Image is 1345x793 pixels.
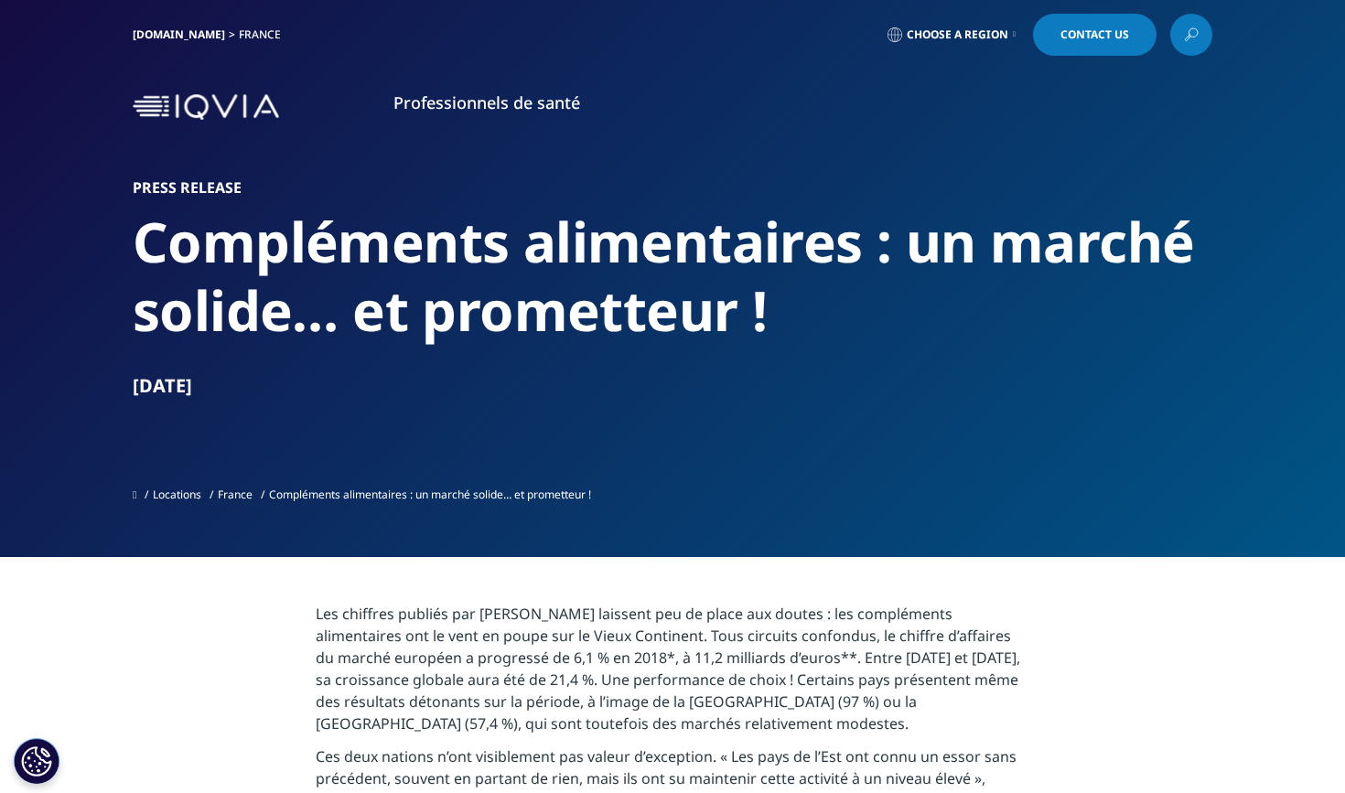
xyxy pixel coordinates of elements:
nav: Primary [286,64,1212,150]
div: [DATE] [133,373,1212,399]
h1: Press Release [133,178,1212,197]
span: Compléments alimentaires : un marché solide… et prometteur ! [269,487,591,502]
p: Les chiffres publiés par [PERSON_NAME] laissent peu de place aux doutes : les compléments aliment... [316,603,1030,745]
a: France [218,487,253,502]
div: France [239,27,288,42]
button: Paramètres des cookies [14,738,59,784]
span: Contact Us [1060,29,1129,40]
a: [DOMAIN_NAME] [133,27,225,42]
a: Locations [153,487,201,502]
span: Choose a Region [907,27,1008,42]
h2: Compléments alimentaires : un marché solide… et prometteur ! [133,208,1212,345]
a: Contact Us [1033,14,1157,56]
a: Professionnels de santé [393,91,580,113]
